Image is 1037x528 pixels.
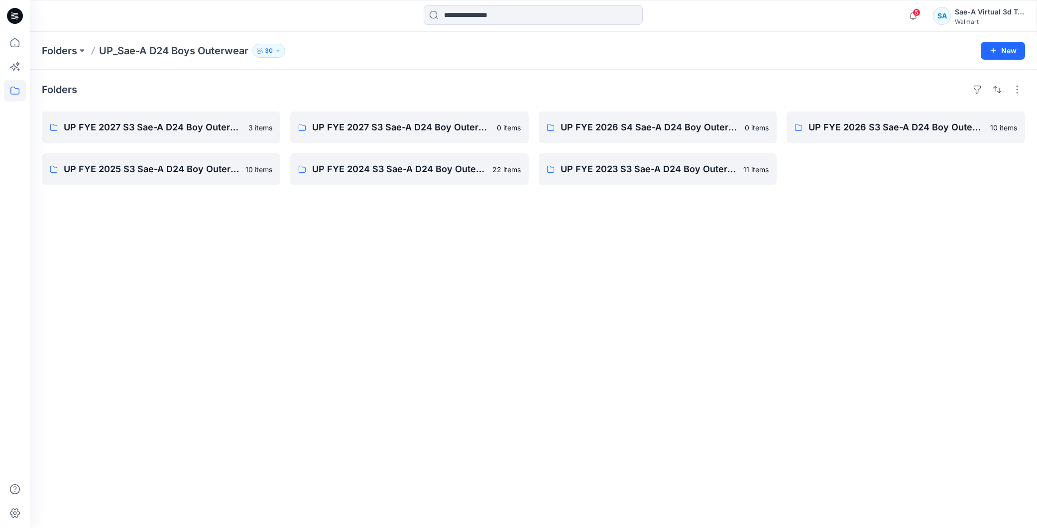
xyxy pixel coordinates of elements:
p: UP FYE 2027 S3 Sae-A D24 Boy Outerwear - Ozark Trail [64,120,242,134]
a: Folders [42,44,77,58]
p: UP FYE 2023 S3 Sae-A D24 Boy Outerwear [561,162,738,176]
p: UP FYE 2025 S3 Sae-A D24 Boy Outerwear [64,162,239,176]
a: UP FYE 2024 S3 Sae-A D24 Boy Outerwear22 items [290,153,529,185]
p: UP_Sae-A D24 Boys Outerwear [99,44,248,58]
p: 0 items [497,122,521,133]
span: 5 [913,8,921,16]
a: UP FYE 2027 S3 Sae-A D24 Boy Outerwear0 items [290,111,529,143]
p: 11 items [743,164,769,175]
p: UP FYE 2026 S4 Sae-A D24 Boy Outerwear [561,120,739,134]
h4: Folders [42,84,77,96]
a: UP FYE 2025 S3 Sae-A D24 Boy Outerwear10 items [42,153,280,185]
p: 10 items [990,122,1017,133]
p: UP FYE 2026 S3 Sae-A D24 Boy Outerwear [808,120,984,134]
button: New [981,42,1025,60]
a: UP FYE 2026 S4 Sae-A D24 Boy Outerwear0 items [539,111,777,143]
div: SA [933,7,951,25]
p: 30 [265,45,273,56]
button: 30 [252,44,285,58]
div: Walmart [955,18,1025,25]
p: 0 items [745,122,769,133]
p: 3 items [248,122,272,133]
a: UP FYE 2026 S3 Sae-A D24 Boy Outerwear10 items [787,111,1025,143]
p: UP FYE 2024 S3 Sae-A D24 Boy Outerwear [312,162,486,176]
p: 10 items [245,164,272,175]
div: Sae-A Virtual 3d Team [955,6,1025,18]
a: UP FYE 2023 S3 Sae-A D24 Boy Outerwear11 items [539,153,777,185]
a: UP FYE 2027 S3 Sae-A D24 Boy Outerwear - Ozark Trail3 items [42,111,280,143]
p: 22 items [492,164,521,175]
p: UP FYE 2027 S3 Sae-A D24 Boy Outerwear [312,120,491,134]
